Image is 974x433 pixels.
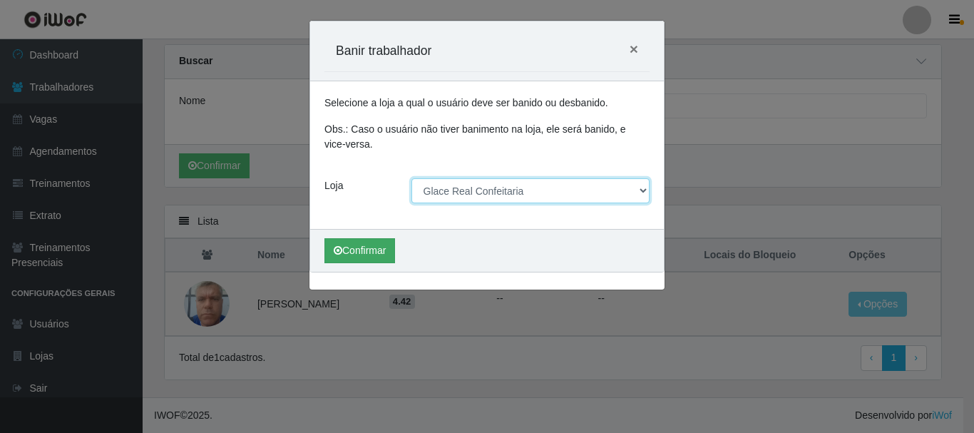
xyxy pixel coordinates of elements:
label: Loja [324,178,343,193]
button: Close [618,30,650,68]
button: Confirmar [324,238,395,263]
span: × [630,41,638,57]
p: Obs.: Caso o usuário não tiver banimento na loja, ele será banido, e vice-versa. [324,122,650,152]
p: Selecione a loja a qual o usuário deve ser banido ou desbanido. [324,96,650,111]
h5: Banir trabalhador [336,41,431,60]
